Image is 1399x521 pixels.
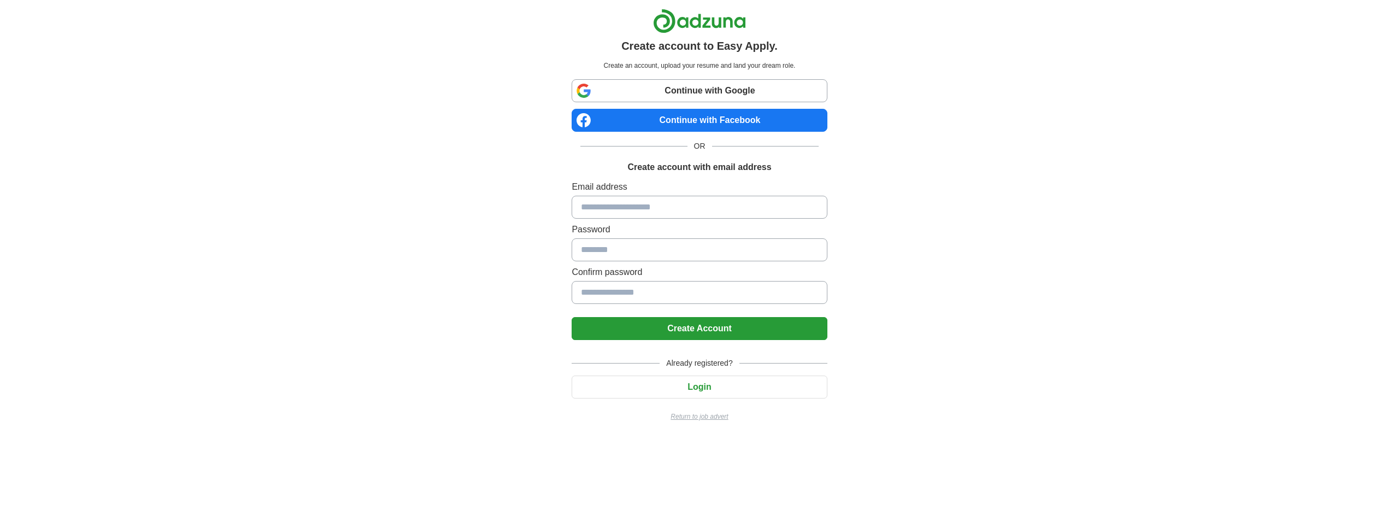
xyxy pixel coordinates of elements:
[687,141,712,152] span: OR
[572,376,827,399] button: Login
[621,38,778,54] h1: Create account to Easy Apply.
[572,109,827,132] a: Continue with Facebook
[572,412,827,422] a: Return to job advert
[574,61,825,71] p: Create an account, upload your resume and land your dream role.
[572,223,827,236] label: Password
[572,79,827,102] a: Continue with Google
[653,9,746,33] img: Adzuna logo
[572,317,827,340] button: Create Account
[572,266,827,279] label: Confirm password
[572,180,827,194] label: Email address
[572,382,827,391] a: Login
[660,358,739,369] span: Already registered?
[627,161,771,174] h1: Create account with email address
